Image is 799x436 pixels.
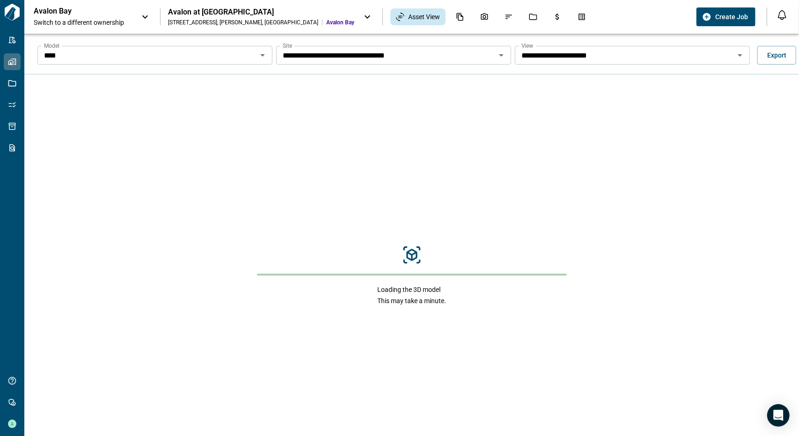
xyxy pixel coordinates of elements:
span: Export [767,51,786,60]
div: [STREET_ADDRESS] , [PERSON_NAME] , [GEOGRAPHIC_DATA] [168,19,318,26]
div: Documents [450,9,470,25]
div: Asset View [390,8,446,25]
label: Model [44,42,59,50]
label: Site [283,42,292,50]
button: Open [495,49,508,62]
span: Loading the 3D model [377,285,446,294]
p: Avalon Bay [34,7,118,16]
button: Open [256,49,269,62]
span: Asset View [408,12,440,22]
span: Avalon Bay [326,19,354,26]
button: Open notification feed [775,7,790,22]
button: Export [757,46,796,65]
span: Create Job [715,12,748,22]
div: Budgets [548,9,567,25]
div: Issues & Info [499,9,519,25]
div: Avalon at [GEOGRAPHIC_DATA] [168,7,354,17]
span: This may take a minute. [377,296,446,305]
button: Create Job [696,7,755,26]
button: Open [733,49,747,62]
div: Photos [475,9,494,25]
label: View [521,42,534,50]
div: Takeoff Center [572,9,592,25]
span: Switch to a different ownership [34,18,132,27]
div: Jobs [523,9,543,25]
div: Open Intercom Messenger [767,404,790,427]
